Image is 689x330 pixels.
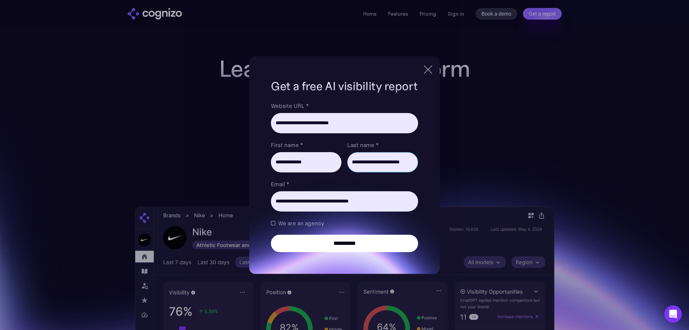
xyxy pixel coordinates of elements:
h1: Get a free AI visibility report [271,78,418,94]
label: First name * [271,141,341,149]
label: Website URL * [271,101,418,110]
span: We are an agency [278,219,324,227]
label: Email * [271,180,418,188]
label: Last name * [347,141,418,149]
form: Brand Report Form [271,101,418,252]
div: Open Intercom Messenger [664,305,682,323]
